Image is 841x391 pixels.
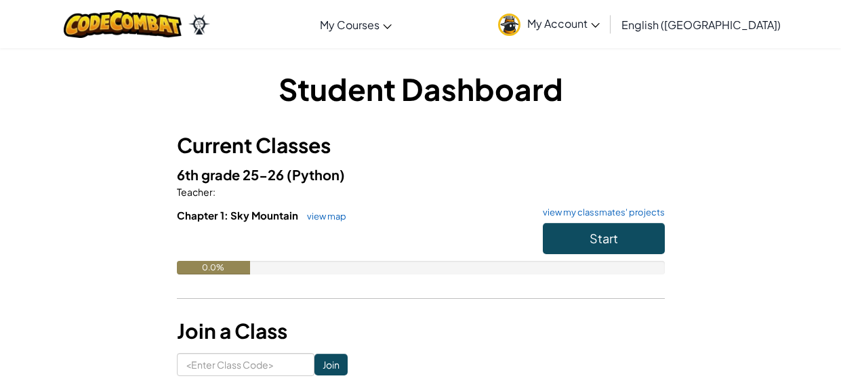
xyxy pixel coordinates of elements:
input: Join [314,354,348,375]
a: My Account [491,3,607,45]
a: My Courses [313,6,398,43]
h1: Student Dashboard [177,68,665,110]
a: view map [300,211,346,222]
span: Chapter 1: Sky Mountain [177,209,300,222]
img: CodeCombat logo [64,10,182,38]
img: avatar [498,14,520,36]
span: Teacher [177,186,213,198]
span: Start [590,230,618,246]
span: 6th grade 25-26 [177,166,287,183]
div: 0.0% [177,261,250,274]
span: My Courses [320,18,380,32]
h3: Current Classes [177,130,665,161]
span: (Python) [287,166,345,183]
span: English ([GEOGRAPHIC_DATA]) [621,18,781,32]
h3: Join a Class [177,316,665,346]
span: : [213,186,216,198]
a: English ([GEOGRAPHIC_DATA]) [615,6,787,43]
span: My Account [527,16,600,30]
img: Ozaria [188,14,210,35]
button: Start [543,223,665,254]
input: <Enter Class Code> [177,353,314,376]
a: view my classmates' projects [536,208,665,217]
